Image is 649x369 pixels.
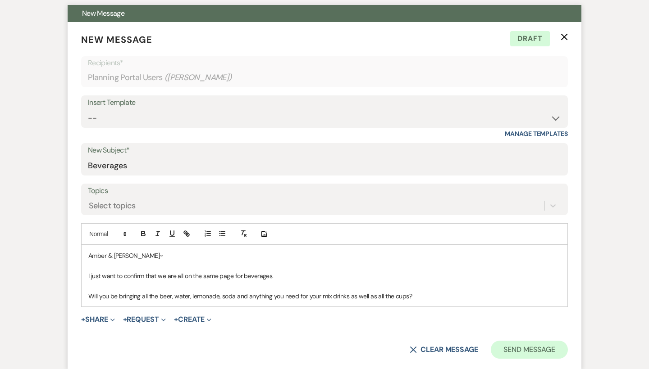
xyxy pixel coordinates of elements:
[88,144,561,157] label: New Subject*
[410,346,478,353] button: Clear message
[88,271,561,281] p: I just want to confirm that we are all on the same page for beverages.
[174,316,211,323] button: Create
[81,34,152,45] span: New Message
[88,96,561,109] div: Insert Template
[174,316,178,323] span: +
[89,200,136,212] div: Select topics
[505,130,568,138] a: Manage Templates
[491,341,568,359] button: Send Message
[510,31,550,46] span: Draft
[123,316,127,323] span: +
[88,291,561,301] p: Will you be bringing all the beer, water, lemonade, soda and anything you need for your mix drink...
[123,316,166,323] button: Request
[88,57,561,69] p: Recipients*
[88,69,561,86] div: Planning Portal Users
[82,9,124,18] span: New Message
[81,316,85,323] span: +
[88,184,561,198] label: Topics
[165,72,232,84] span: ( [PERSON_NAME] )
[88,251,561,261] p: Amber & [PERSON_NAME]~
[81,316,115,323] button: Share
